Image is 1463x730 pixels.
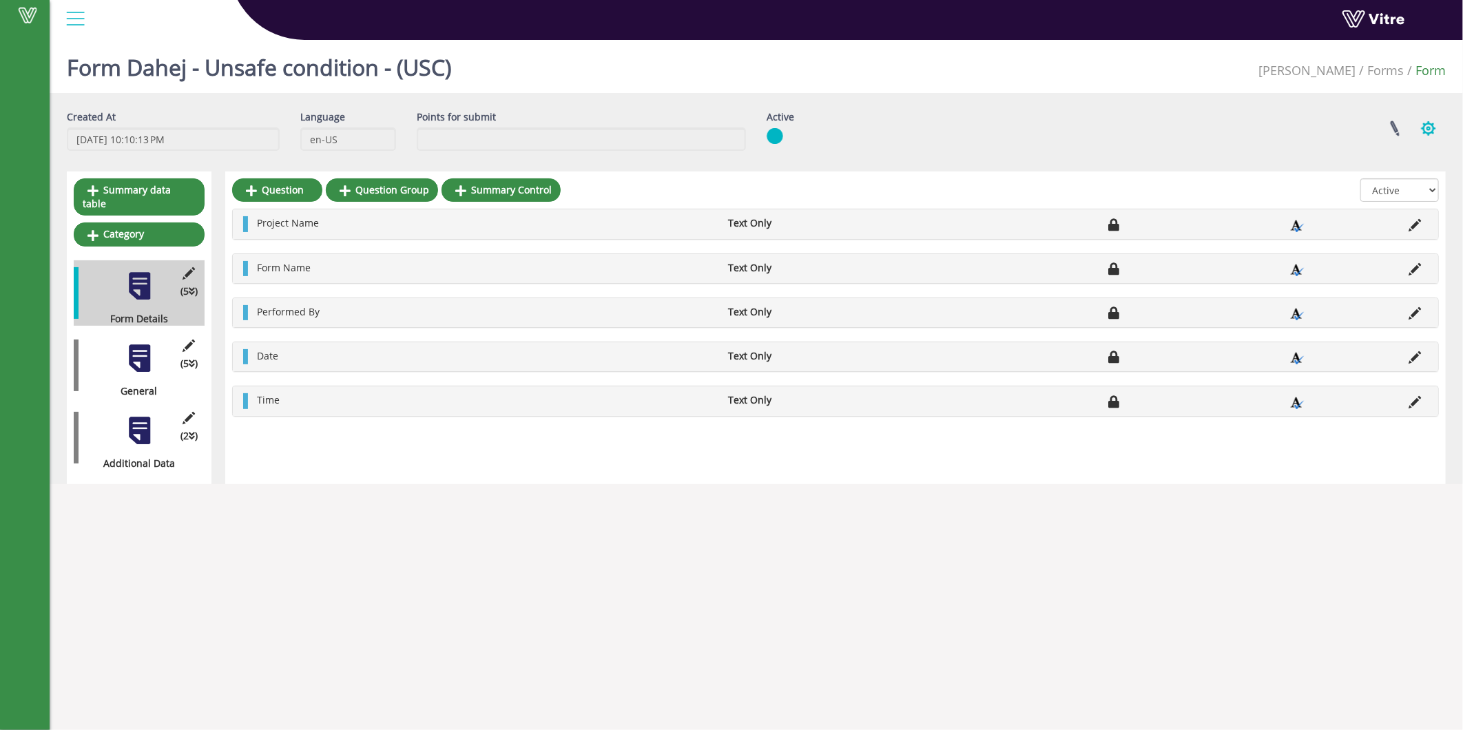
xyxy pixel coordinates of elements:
[67,34,451,93] h1: Form Dahej - Unsafe condition - (USC)
[417,110,496,124] label: Points for submit
[721,393,898,407] li: Text Only
[67,110,116,124] label: Created At
[257,261,311,274] span: Form Name
[721,305,898,319] li: Text Only
[767,127,783,145] img: yes
[180,357,198,371] span: (5 )
[257,393,280,406] span: Time
[767,110,794,124] label: Active
[74,222,205,246] a: Category
[180,284,198,298] span: (5 )
[442,178,561,202] a: Summary Control
[326,178,438,202] a: Question Group
[74,178,205,216] a: Summary data table
[232,178,322,202] a: Question
[74,457,194,470] div: Additional Data
[1404,62,1446,80] li: Form
[721,261,898,275] li: Text Only
[721,216,898,230] li: Text Only
[257,216,319,229] span: Project Name
[721,349,898,363] li: Text Only
[1258,62,1356,79] span: 379
[74,384,194,398] div: General
[74,312,194,326] div: Form Details
[180,429,198,443] span: (2 )
[1367,62,1404,79] a: Forms
[257,349,278,362] span: Date
[257,305,320,318] span: Performed By
[300,110,345,124] label: Language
